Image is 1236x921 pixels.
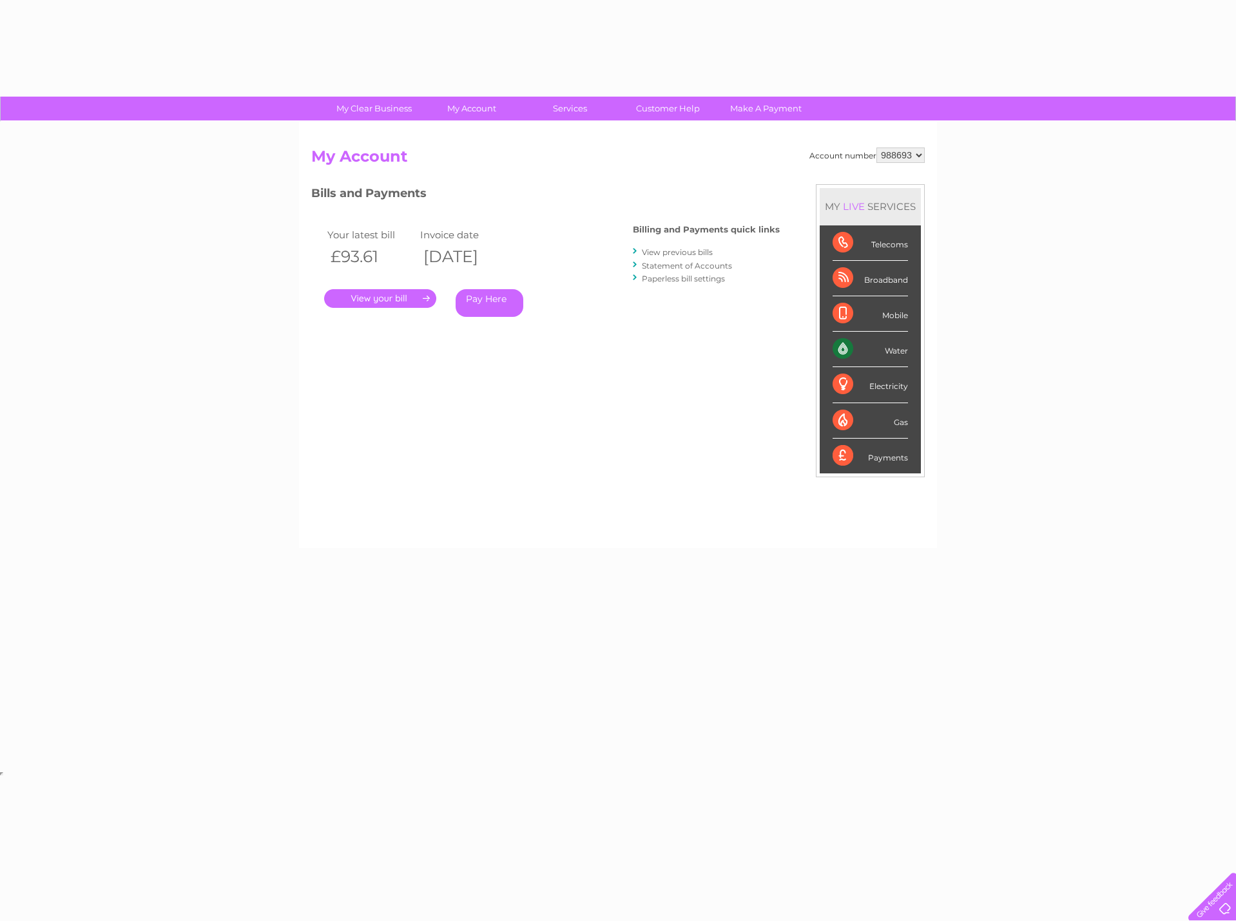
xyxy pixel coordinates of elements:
td: Invoice date [417,226,510,243]
th: £93.61 [324,243,417,270]
a: View previous bills [642,247,713,257]
h2: My Account [311,147,925,172]
a: My Account [419,97,525,120]
a: . [324,289,436,308]
div: Gas [833,403,908,439]
div: Account number [809,147,925,163]
a: Services [517,97,623,120]
td: Your latest bill [324,226,417,243]
div: MY SERVICES [820,188,921,225]
th: [DATE] [417,243,510,270]
a: Pay Here [456,289,523,317]
div: Water [833,332,908,367]
a: Statement of Accounts [642,261,732,271]
a: Customer Help [615,97,721,120]
div: Payments [833,439,908,473]
a: Paperless bill settings [642,274,725,283]
div: Broadband [833,261,908,296]
a: My Clear Business [321,97,427,120]
h3: Bills and Payments [311,184,780,207]
a: Make A Payment [713,97,819,120]
h4: Billing and Payments quick links [633,225,780,234]
div: Electricity [833,367,908,403]
div: Telecoms [833,225,908,261]
div: LIVE [840,200,867,213]
div: Mobile [833,296,908,332]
